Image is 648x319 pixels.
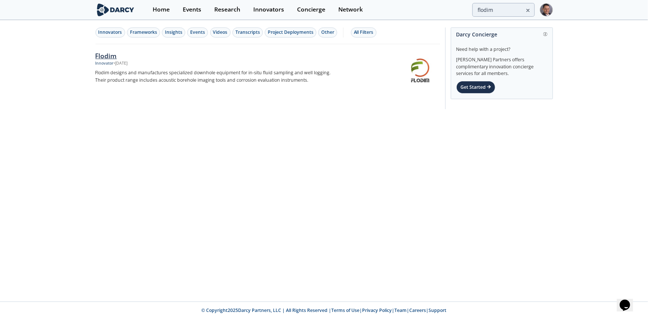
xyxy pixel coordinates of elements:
[321,29,334,36] div: Other
[332,307,360,313] a: Terms of Use
[472,3,535,17] input: Advanced Search
[297,7,325,13] div: Concierge
[617,289,641,312] iframe: chat widget
[98,29,122,36] div: Innovators
[456,41,547,53] div: Need help with a project?
[543,32,547,36] img: information.svg
[410,307,426,313] a: Careers
[95,61,114,66] div: Innovator
[95,27,125,38] button: Innovators
[214,7,240,13] div: Research
[153,7,170,13] div: Home
[210,27,231,38] button: Videos
[253,7,284,13] div: Innovators
[362,307,392,313] a: Privacy Policy
[456,81,495,94] div: Get Started
[232,27,263,38] button: Transcripts
[95,3,136,16] img: logo-wide.svg
[190,29,205,36] div: Events
[318,27,337,38] button: Other
[95,51,341,61] div: Flodim
[402,52,439,88] img: Flodim
[540,3,553,16] img: Profile
[351,27,377,38] button: All Filters
[49,307,599,314] p: © Copyright 2025 Darcy Partners, LLC | All Rights Reserved | | | | |
[395,307,407,313] a: Team
[127,27,160,38] button: Frameworks
[130,29,157,36] div: Frameworks
[268,29,313,36] div: Project Deployments
[114,61,128,66] div: • [DATE]
[95,44,440,109] a: Flodim Innovator •[DATE] Flodim designs and manufactures specialized downhole equipment for in-si...
[187,27,208,38] button: Events
[235,29,260,36] div: Transcripts
[456,53,547,77] div: [PERSON_NAME] Partners offers complimentary innovation concierge services for all members.
[338,7,363,13] div: Network
[456,28,547,41] div: Darcy Concierge
[429,307,447,313] a: Support
[162,27,185,38] button: Insights
[354,29,374,36] div: All Filters
[213,29,228,36] div: Videos
[165,29,182,36] div: Insights
[95,69,341,84] p: Flodim designs and manufactures specialized downhole equipment for in-situ fluid sampling and wel...
[183,7,201,13] div: Events
[265,27,316,38] button: Project Deployments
